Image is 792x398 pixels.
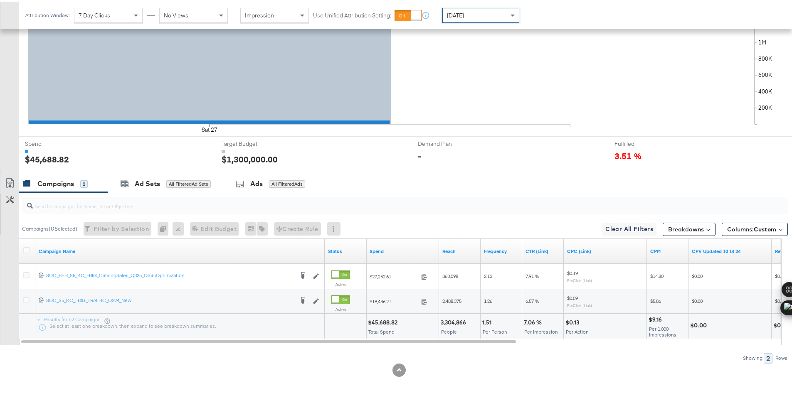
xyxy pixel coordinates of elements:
[135,177,160,187] div: Ad Sets
[650,271,664,278] span: $14.80
[39,246,321,253] a: Your campaign name.
[202,124,217,132] text: Sat 27
[313,10,391,18] label: Use Unified Attribution Setting:
[567,246,644,253] a: The average cost for each link click you've received from your ad.
[33,193,718,209] input: Search Campaigns by Name, ID or Objective
[370,246,436,253] a: The total amount spent to date.
[775,271,786,278] span: $0.00
[37,177,74,187] div: Campaigns
[368,327,395,333] span: Total Spend
[484,271,492,278] span: 2.13
[483,327,507,333] span: Per Person
[524,317,544,325] div: 7.06 %
[649,324,676,336] span: Per 1,000 Impressions
[524,327,558,333] span: Per Impression
[775,296,786,302] span: $0.00
[754,224,776,231] span: Custom
[158,221,173,234] div: 0
[663,221,716,234] button: Breakdowns
[418,148,421,160] div: -
[484,296,492,302] span: 1.26
[328,246,363,253] a: Shows the current state of your Ad Campaign.
[250,177,263,187] div: Ads
[727,224,776,232] span: Columns:
[722,221,788,234] button: Columns:Custom
[418,138,480,146] span: Demand Plan
[526,271,539,278] span: 7.91 %
[222,152,278,164] div: $1,300,000.00
[605,222,653,233] span: Clear All Filters
[46,270,294,277] div: SOC_BEH_S5_KC_FBIG_CatalogSales_Q325_OmniOptimization
[370,297,418,303] span: $18,436.21
[526,246,560,253] a: The number of clicks received on a link in your ad divided by the number of impressions.
[447,10,464,17] span: [DATE]
[245,10,274,17] span: Impression
[482,317,494,325] div: 1.51
[692,296,703,302] span: $0.00
[441,317,469,325] div: 3,304,866
[567,268,578,275] span: $0.19
[692,271,703,278] span: $0.00
[614,148,641,160] span: 3.51 %
[692,246,768,253] a: Updated Adobe CPV
[222,138,284,146] span: Target Budget
[442,246,477,253] a: The number of people your ad was served to.
[80,179,88,186] div: 2
[649,314,664,322] div: $9.16
[567,293,578,300] span: $0.09
[46,295,294,302] div: SOC_S5_KC_FBIG_TRAFFIC_Q224_New
[22,224,77,231] div: Campaigns ( 0 Selected)
[441,327,457,333] span: People
[331,305,350,310] label: Active
[166,179,211,186] div: All Filtered Ad Sets
[526,296,539,302] span: 6.57 %
[46,270,294,279] a: SOC_BEH_S5_KC_FBIG_CatalogSales_Q325_OmniOptimization
[79,10,110,17] span: 7 Day Clicks
[566,327,589,333] span: Per Action
[368,317,400,325] div: $45,688.82
[331,280,350,285] label: Active
[764,351,772,362] div: 2
[567,301,592,306] sub: Per Click (Link)
[164,10,188,17] span: No Views
[602,221,656,234] button: Clear All Filters
[743,354,764,359] div: Showing:
[690,320,709,328] div: $0.00
[565,317,582,325] div: $0.13
[650,246,685,253] a: The average cost you've paid to have 1,000 impressions of your ad.
[567,276,592,281] sub: Per Click (Link)
[650,296,661,302] span: $5.86
[775,354,788,359] div: Rows
[46,295,294,304] a: SOC_S5_KC_FBIG_TRAFFIC_Q224_New
[614,138,677,146] span: Fulfilled
[25,11,70,17] div: Attribution Window:
[269,179,305,186] div: All Filtered Ads
[370,272,418,278] span: $27,252.61
[484,246,519,253] a: The average number of times your ad was served to each person.
[25,138,87,146] span: Spend
[442,296,461,302] span: 2,488,375
[25,152,69,164] div: $45,688.82
[442,271,458,278] span: 863,098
